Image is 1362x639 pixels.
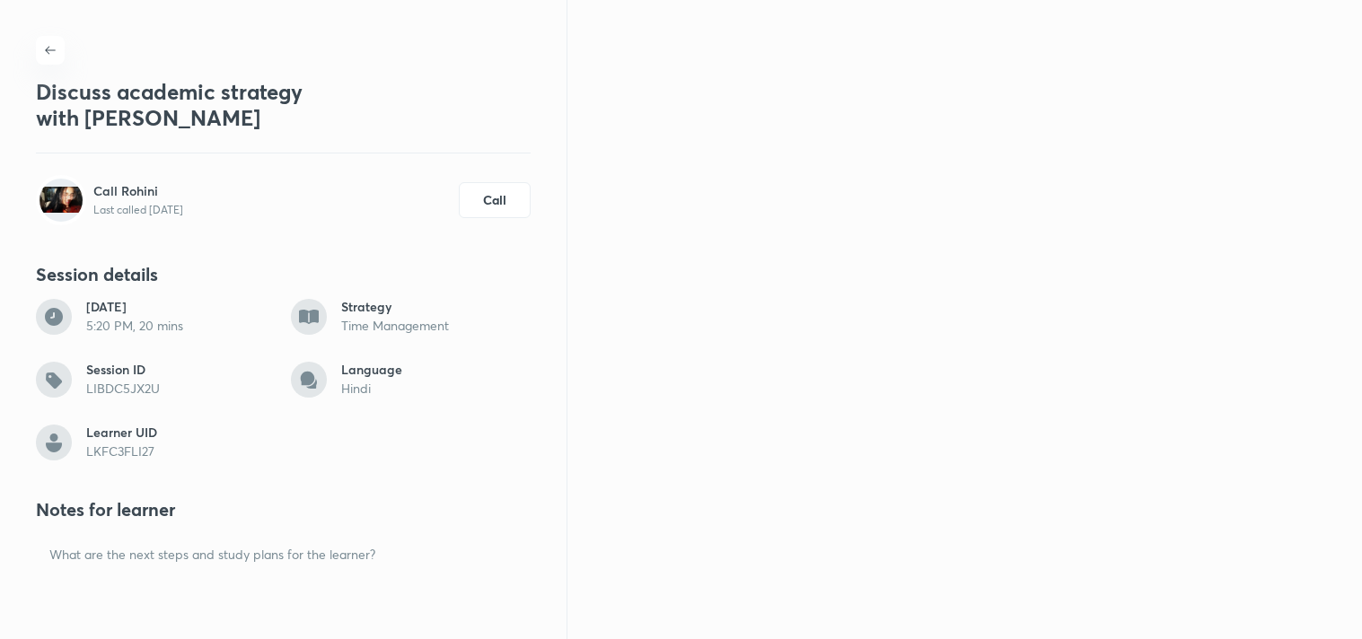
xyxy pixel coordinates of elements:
img: learner [36,425,72,460]
h6: 5:20 PM, 20 mins [86,318,277,334]
img: clock [36,299,72,335]
h4: Session details [36,261,531,288]
h3: Discuss academic strategy with [PERSON_NAME] [36,79,311,131]
h6: Hindi [341,381,532,397]
img: language [291,362,327,398]
h6: Session ID [86,362,277,378]
h6: Language [341,362,532,378]
h6: [DATE] [86,299,277,315]
h6: Last called [DATE] [93,202,444,218]
h6: Time Management [341,318,532,334]
h6: LKFC3FLI27 [86,443,277,460]
h4: Notes for learner [36,496,175,523]
img: 4f4ed6091b7d471d9600d2c7c717197f.jpg [40,187,83,213]
h6: Strategy [341,299,532,315]
img: book [291,299,327,335]
h6: LIBDC5JX2U [86,381,277,397]
button: Call [459,182,531,218]
h6: Learner UID [86,425,277,441]
h6: Call Rohini [93,181,444,200]
img: tag [36,362,72,398]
